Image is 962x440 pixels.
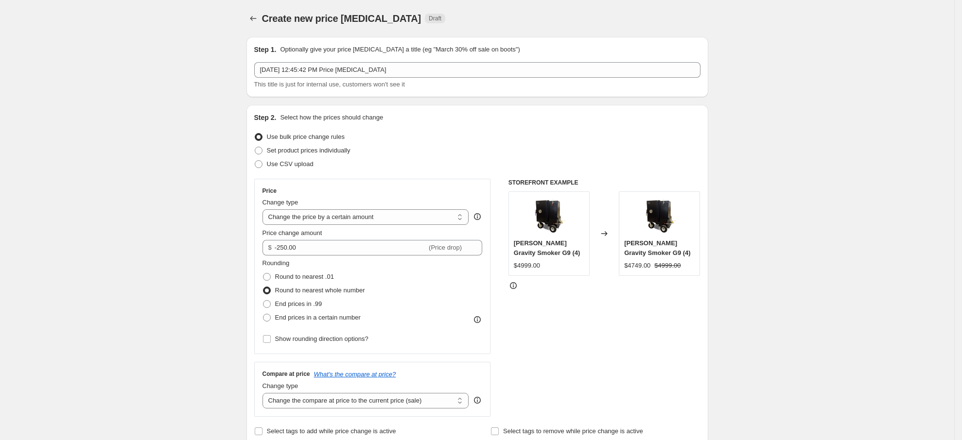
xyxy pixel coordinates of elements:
[254,45,277,54] h2: Step 1.
[275,300,322,307] span: End prices in .99
[624,239,691,256] span: [PERSON_NAME] Gravity Smoker G9 (4)
[262,370,310,378] h3: Compare at price
[267,147,350,154] span: Set product prices individually
[246,12,260,25] button: Price change jobs
[275,287,365,294] span: Round to nearest whole number
[254,113,277,122] h2: Step 2.
[514,239,580,256] span: [PERSON_NAME] Gravity Smoker G9 (4)
[640,197,679,236] img: Myron-Mixon-MMS-G9-Gravity-Fed-Smoker_80x.png
[262,382,298,389] span: Change type
[254,62,700,78] input: 30% off holiday sale
[254,81,405,88] span: This title is just for internal use, customers won't see it
[262,187,277,195] h3: Price
[275,240,427,255] input: -10.00
[280,45,520,54] p: Optionally give your price [MEDICAL_DATA] a title (eg "March 30% off sale on boots")
[280,113,383,122] p: Select how the prices should change
[262,229,322,237] span: Price change amount
[429,244,462,251] span: (Price drop)
[508,179,700,186] h6: STOREFRONT EXAMPLE
[514,261,540,271] div: $4999.00
[262,199,298,206] span: Change type
[314,371,396,378] button: What's the compare at price?
[267,160,314,168] span: Use CSV upload
[275,335,368,342] span: Show rounding direction options?
[275,314,361,321] span: End prices in a certain number
[472,395,482,405] div: help
[267,133,345,140] span: Use bulk price change rules
[624,261,650,271] div: $4749.00
[275,273,334,280] span: Round to nearest .01
[262,13,421,24] span: Create new price [MEDICAL_DATA]
[262,259,290,267] span: Rounding
[503,427,643,435] span: Select tags to remove while price change is active
[268,244,272,251] span: $
[529,197,568,236] img: Myron-Mixon-MMS-G9-Gravity-Fed-Smoker_80x.png
[429,15,441,22] span: Draft
[267,427,396,435] span: Select tags to add while price change is active
[654,261,681,271] strike: $4999.00
[472,212,482,221] div: help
